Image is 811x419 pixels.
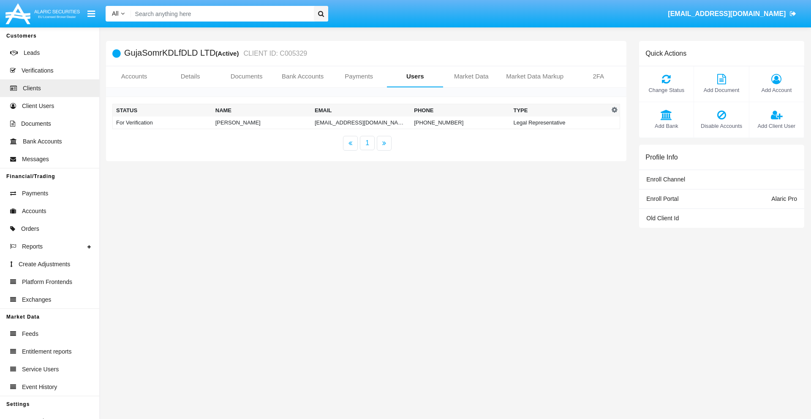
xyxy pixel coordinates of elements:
span: Entitlement reports [22,347,72,356]
span: Verifications [22,66,53,75]
span: Exchanges [22,295,51,304]
span: Change Status [643,86,689,94]
nav: paginator [106,136,626,151]
span: Messages [22,155,49,164]
img: Logo image [4,1,81,26]
a: Documents [218,66,275,87]
span: Documents [21,119,51,128]
div: (Active) [215,49,241,58]
span: Alaric Pro [771,195,797,202]
span: Orders [21,224,39,233]
th: Type [510,104,610,117]
span: Enroll Portal [646,195,678,202]
td: For Verification [113,116,212,129]
td: [PHONE_NUMBER] [411,116,510,129]
span: Bank Accounts [23,137,62,146]
a: Accounts [106,66,162,87]
a: All [106,9,131,18]
span: Accounts [22,207,46,216]
a: [EMAIL_ADDRESS][DOMAIN_NAME] [664,2,800,26]
span: All [112,10,119,17]
th: Status [113,104,212,117]
span: Feeds [22,330,38,338]
span: Platform Frontends [22,278,72,287]
span: Leads [24,49,40,57]
input: Search [131,6,311,22]
td: [EMAIL_ADDRESS][DOMAIN_NAME] [311,116,411,129]
small: CLIENT ID: C005329 [241,50,307,57]
h5: GujaSomrKDLfDLD LTD [124,49,307,58]
span: [EMAIL_ADDRESS][DOMAIN_NAME] [668,10,786,17]
a: 2FA [570,66,626,87]
th: Email [311,104,411,117]
span: Create Adjustments [19,260,70,269]
td: Legal Representative [510,116,610,129]
span: Reports [22,242,43,251]
span: Add Client User [754,122,800,130]
span: Clients [23,84,41,93]
td: [PERSON_NAME] [212,116,311,129]
span: Disable Accounts [698,122,744,130]
th: Phone [411,104,510,117]
span: Client Users [22,102,54,111]
span: Old Client Id [646,215,679,222]
a: Details [162,66,218,87]
span: Payments [22,189,48,198]
a: Users [387,66,443,87]
h6: Quick Actions [645,49,686,57]
a: Payments [331,66,387,87]
th: Name [212,104,311,117]
a: Market Data Markup [499,66,570,87]
span: Enroll Channel [646,176,685,183]
a: Market Data [443,66,499,87]
h6: Profile Info [645,153,678,161]
span: Add Account [754,86,800,94]
span: Add Bank [643,122,689,130]
span: Event History [22,383,57,392]
span: Service Users [22,365,59,374]
span: Add Document [698,86,744,94]
a: Bank Accounts [275,66,331,87]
